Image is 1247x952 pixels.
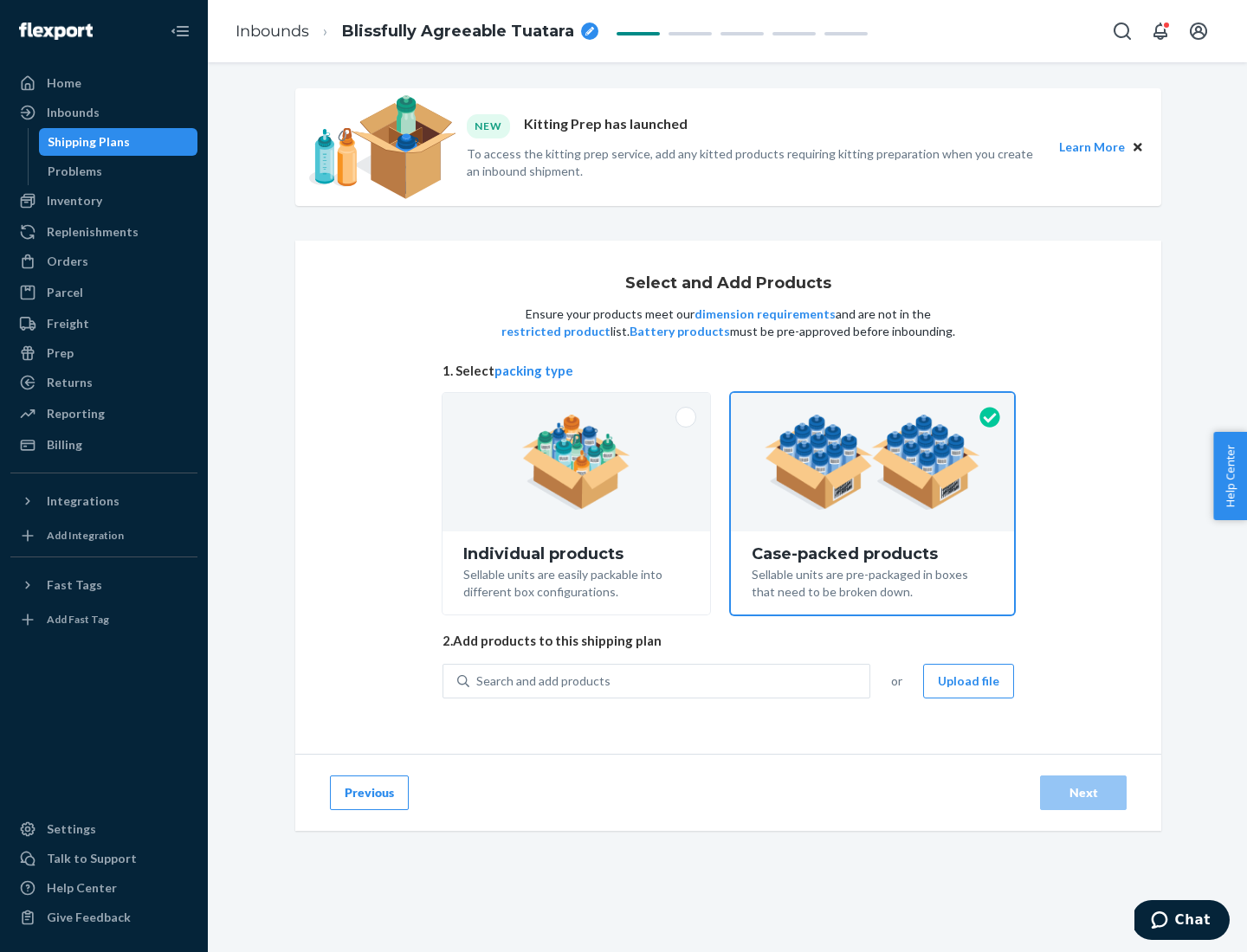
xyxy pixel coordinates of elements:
div: Replenishments [47,223,139,241]
div: Individual products [463,545,689,563]
img: individual-pack.facf35554cb0f1810c75b2bd6df2d64e.png [522,415,630,510]
a: Home [10,69,197,97]
a: Orders [10,248,197,275]
div: Case-packed products [752,545,993,563]
button: Fast Tags [10,571,197,599]
a: Add Fast Tag [10,606,197,634]
div: Orders [47,253,88,270]
div: Home [47,74,81,92]
button: restricted product [501,323,611,340]
ol: breadcrumbs [222,6,612,57]
span: 2. Add products to this shipping plan [443,632,1014,650]
div: Settings [47,820,96,838]
span: or [891,672,902,690]
p: Ensure your products meet our and are not in the list. must be pre-approved before inbounding. [500,306,957,340]
div: Inventory [47,192,102,209]
div: Give Feedback [47,909,131,926]
span: 1. Select [443,362,1014,380]
button: Battery products [630,323,730,340]
span: Blissfully Agreeable Tuatara [342,21,574,43]
a: Freight [10,310,197,338]
a: Help Center [10,874,197,902]
div: Add Integration [47,528,124,543]
div: Sellable units are easily packable into different box configurations. [463,563,689,601]
div: Fast Tags [47,576,102,594]
a: Settings [10,815,197,843]
div: Billing [47,436,82,453]
div: Freight [47,315,89,332]
button: Talk to Support [10,845,197,872]
a: Reporting [10,400,197,428]
button: Open account menu [1181,14,1216,48]
a: Replenishments [10,218,197,246]
a: Inventory [10,187,197,215]
img: case-pack.59cecea509d18c883b923b81aeac6d0b.png [765,415,980,510]
div: Add Fast Tag [47,612,109,627]
a: Add Integration [10,522,197,550]
img: Flexport logo [19,23,93,40]
button: Open notifications [1143,14,1178,48]
a: Inbounds [10,99,197,126]
p: To access the kitting prep service, add any kitted products requiring kitting preparation when yo... [467,145,1043,180]
div: Next [1055,784,1112,801]
div: Sellable units are pre-packaged in boxes that need to be broken down. [752,563,993,601]
a: Prep [10,339,197,367]
a: Inbounds [236,22,309,41]
div: Integrations [47,492,120,510]
p: Kitting Prep has launched [524,114,688,138]
button: Open Search Box [1105,14,1140,48]
button: Previous [330,775,409,810]
button: Close [1128,138,1147,157]
button: Give Feedback [10,904,197,931]
div: Talk to Support [47,850,137,867]
button: Close Navigation [163,14,197,48]
button: dimension requirements [695,306,836,323]
div: NEW [467,114,510,138]
div: Returns [47,374,93,391]
h1: Select and Add Products [625,275,831,293]
iframe: Opens a widget where you can chat to one of our agents [1134,900,1230,943]
div: Problems [48,163,102,180]
a: Shipping Plans [39,128,198,156]
button: packing type [494,362,573,380]
button: Next [1040,775,1127,810]
div: Search and add products [476,672,611,690]
a: Problems [39,158,198,185]
div: Reporting [47,405,105,422]
div: Parcel [47,284,83,301]
button: Learn More [1059,138,1125,157]
a: Parcel [10,279,197,306]
div: Shipping Plans [48,133,130,151]
button: Upload file [923,664,1014,698]
button: Integrations [10,487,197,515]
div: Inbounds [47,104,100,121]
div: Prep [47,344,74,362]
div: Help Center [47,879,117,897]
button: Help Center [1213,432,1247,520]
a: Returns [10,369,197,396]
a: Billing [10,431,197,459]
